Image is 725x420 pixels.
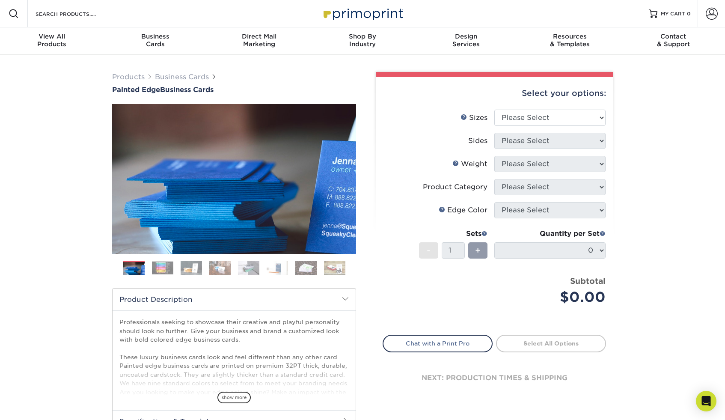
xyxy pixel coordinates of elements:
div: Sets [419,229,487,239]
div: Open Intercom Messenger [696,391,716,411]
a: Products [112,73,145,81]
span: - [427,244,431,257]
img: Painted Edge 01 [112,57,356,301]
div: Cards [104,33,207,48]
img: Business Cards 06 [267,260,288,275]
img: Business Cards 04 [209,260,231,275]
div: & Support [621,33,725,48]
span: 0 [687,11,691,17]
img: Business Cards 02 [152,261,173,274]
span: Painted Edge [112,86,160,94]
a: Contact& Support [621,27,725,55]
div: $0.00 [501,287,606,307]
div: & Templates [518,33,621,48]
span: Design [414,33,518,40]
input: SEARCH PRODUCTS..... [35,9,118,19]
img: Primoprint [320,4,405,23]
img: Business Cards 01 [123,258,145,279]
img: Business Cards 07 [295,260,317,275]
div: Product Category [423,182,487,192]
span: MY CART [661,10,685,18]
span: Business [104,33,207,40]
div: Marketing [207,33,311,48]
div: Sides [468,136,487,146]
h1: Business Cards [112,86,356,94]
div: Industry [311,33,414,48]
div: next: production times & shipping [383,352,606,404]
a: Shop ByIndustry [311,27,414,55]
div: Weight [452,159,487,169]
div: Services [414,33,518,48]
a: Direct MailMarketing [207,27,311,55]
img: Business Cards 03 [181,260,202,275]
a: Painted EdgeBusiness Cards [112,86,356,94]
a: BusinessCards [104,27,207,55]
div: Quantity per Set [494,229,606,239]
span: Contact [621,33,725,40]
span: Resources [518,33,621,40]
h2: Product Description [113,289,356,310]
span: Shop By [311,33,414,40]
div: Sizes [461,113,487,123]
a: Resources& Templates [518,27,621,55]
div: Edge Color [439,205,487,215]
img: Business Cards 05 [238,260,259,275]
a: Chat with a Print Pro [383,335,493,352]
a: Business Cards [155,73,209,81]
a: DesignServices [414,27,518,55]
div: Select your options: [383,77,606,110]
img: Business Cards 08 [324,260,345,275]
span: + [475,244,481,257]
span: Direct Mail [207,33,311,40]
strong: Subtotal [570,276,606,286]
a: Select All Options [496,335,606,352]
